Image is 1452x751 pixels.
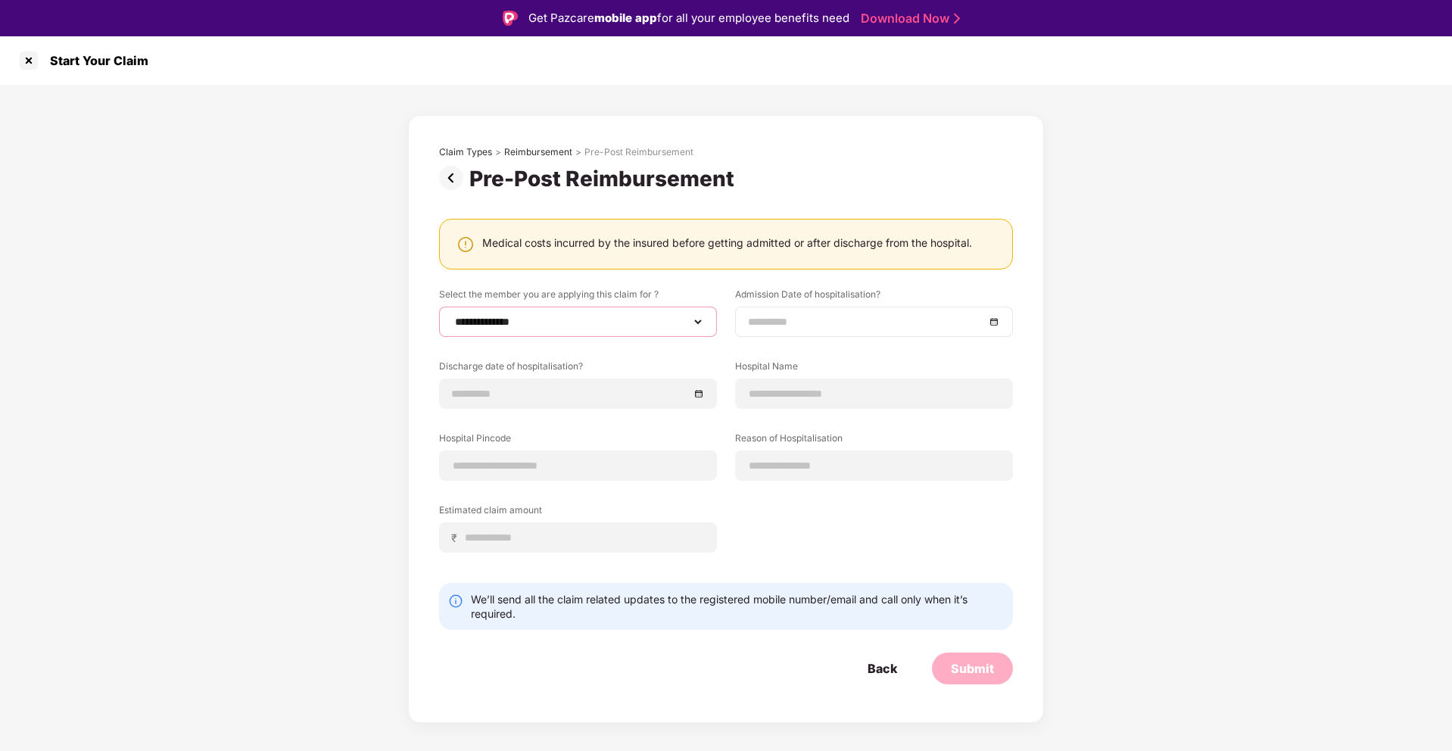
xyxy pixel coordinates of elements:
[575,146,581,158] div: >
[528,9,849,27] div: Get Pazcare for all your employee benefits need
[868,660,897,677] div: Back
[439,360,717,379] label: Discharge date of hospitalisation?
[41,53,148,68] div: Start Your Claim
[482,235,972,250] div: Medical costs incurred by the insured before getting admitted or after discharge from the hospital.
[439,146,492,158] div: Claim Types
[495,146,501,158] div: >
[735,432,1013,450] label: Reason of Hospitalisation
[439,432,717,450] label: Hospital Pincode
[861,11,955,26] a: Download Now
[504,146,572,158] div: Reimbursement
[439,288,717,307] label: Select the member you are applying this claim for ?
[735,288,1013,307] label: Admission Date of hospitalisation?
[471,592,1004,621] div: We’ll send all the claim related updates to the registered mobile number/email and call only when...
[594,11,657,25] strong: mobile app
[503,11,518,26] img: Logo
[735,360,1013,379] label: Hospital Name
[469,166,740,192] div: Pre-Post Reimbursement
[584,146,693,158] div: Pre-Post Reimbursement
[439,166,469,190] img: svg+xml;base64,PHN2ZyBpZD0iUHJldi0zMngzMiIgeG1sbnM9Imh0dHA6Ly93d3cudzMub3JnLzIwMDAvc3ZnIiB3aWR0aD...
[448,594,463,609] img: svg+xml;base64,PHN2ZyBpZD0iSW5mby0yMHgyMCIgeG1sbnM9Imh0dHA6Ly93d3cudzMub3JnLzIwMDAvc3ZnIiB3aWR0aD...
[451,531,463,545] span: ₹
[954,11,960,26] img: Stroke
[456,235,475,254] img: svg+xml;base64,PHN2ZyBpZD0iV2FybmluZ18tXzI0eDI0IiBkYXRhLW5hbWU9Ildhcm5pbmcgLSAyNHgyNCIgeG1sbnM9Im...
[439,503,717,522] label: Estimated claim amount
[951,660,994,677] div: Submit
